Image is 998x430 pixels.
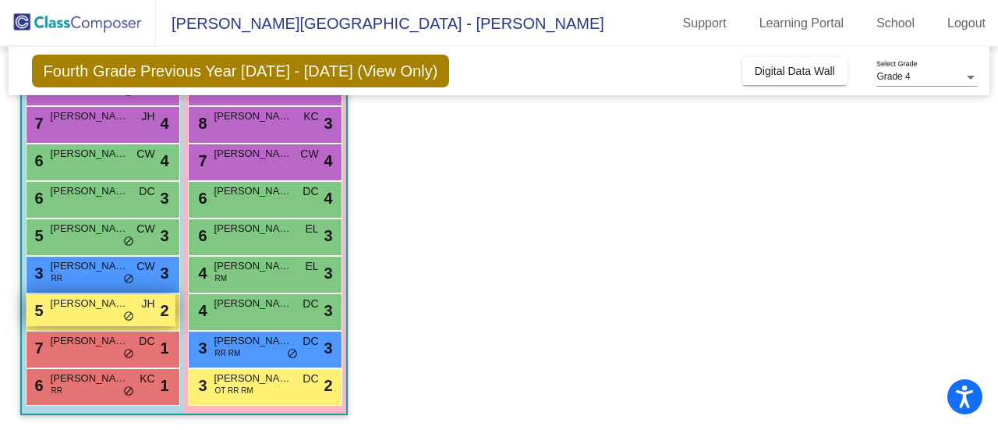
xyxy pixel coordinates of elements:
span: CW [136,258,154,275]
span: 3 [324,299,332,322]
span: RR RM [215,347,241,359]
span: [PERSON_NAME][GEOGRAPHIC_DATA] - [PERSON_NAME] [156,11,604,36]
span: [PERSON_NAME] [51,296,129,311]
span: 7 [195,152,207,169]
span: Grade 4 [876,71,910,82]
span: 4 [160,149,168,172]
span: RR [51,385,62,396]
span: Digital Data Wall [755,65,835,77]
a: School [864,11,927,36]
span: KC [140,371,154,387]
span: DC [303,333,318,350]
span: Fourth Grade Previous Year [DATE] - [DATE] (View Only) [32,55,450,87]
span: DC [303,183,318,200]
span: [PERSON_NAME] [214,221,292,236]
span: do_not_disturb_alt [123,386,134,398]
span: [PERSON_NAME] [214,333,292,349]
span: 5 [31,227,44,244]
span: DC [303,296,318,312]
span: 6 [195,227,207,244]
span: 3 [195,339,207,357]
span: [PERSON_NAME] [51,371,129,386]
span: DC [139,333,154,350]
a: Learning Portal [747,11,857,36]
span: 5 [31,302,44,319]
span: 6 [31,190,44,207]
span: do_not_disturb_alt [287,348,298,361]
span: 3 [160,224,168,247]
span: [PERSON_NAME] [PERSON_NAME] [214,371,292,386]
span: CW [136,221,154,237]
span: 4 [324,149,332,172]
span: 7 [31,339,44,357]
span: OT RR RM [215,385,253,396]
span: 8 [195,115,207,132]
span: 6 [31,152,44,169]
span: 3 [324,224,332,247]
span: CW [300,146,318,162]
span: 1 [160,374,168,397]
span: [PERSON_NAME] [214,258,292,274]
span: 3 [324,261,332,285]
span: RM [215,272,228,284]
span: do_not_disturb_alt [123,273,134,286]
span: RR [51,272,62,284]
span: 6 [31,377,44,394]
span: DC [303,371,318,387]
span: 3 [195,377,207,394]
span: [PERSON_NAME] [214,108,292,124]
span: DC [139,183,154,200]
span: 2 [324,374,332,397]
span: [PERSON_NAME] [51,258,129,274]
span: 4 [324,187,332,210]
span: 1 [160,336,168,360]
span: JH [141,108,154,125]
span: CW [136,146,154,162]
span: 3 [160,187,168,210]
span: [PERSON_NAME] [51,146,129,162]
span: [PERSON_NAME] [51,183,129,199]
span: 4 [195,265,207,282]
span: do_not_disturb_alt [123,311,134,323]
button: Digital Data Wall [742,57,848,85]
span: 3 [31,265,44,282]
span: EL [305,258,318,275]
span: 3 [160,261,168,285]
span: 2 [160,299,168,322]
span: [PERSON_NAME] [214,146,292,162]
span: [PERSON_NAME] [51,221,129,236]
span: 4 [195,302,207,319]
span: 6 [195,190,207,207]
span: 3 [324,112,332,135]
span: [PERSON_NAME] [214,296,292,311]
span: do_not_disturb_alt [123,236,134,248]
span: do_not_disturb_alt [123,348,134,361]
a: Logout [935,11,998,36]
a: Support [671,11,739,36]
span: 3 [324,336,332,360]
span: [PERSON_NAME] [214,183,292,199]
span: 4 [160,112,168,135]
span: KC [303,108,318,125]
span: [PERSON_NAME] [51,333,129,349]
span: 7 [31,115,44,132]
span: JH [141,296,154,312]
span: [PERSON_NAME] [51,108,129,124]
span: EL [305,221,318,237]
